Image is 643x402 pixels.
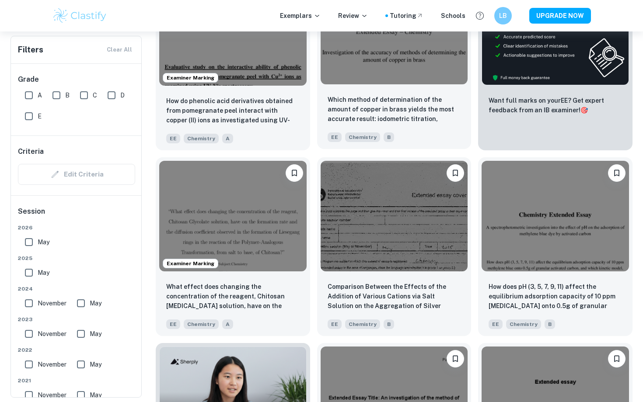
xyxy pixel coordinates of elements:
span: 2022 [18,346,135,354]
span: Chemistry [184,134,219,143]
span: 2026 [18,224,135,232]
span: 2024 [18,285,135,293]
img: Clastify logo [52,7,108,24]
span: May [38,268,49,277]
span: Chemistry [506,319,541,329]
span: B [384,319,394,329]
span: November [38,360,66,369]
span: Examiner Marking [163,74,218,82]
span: D [120,90,125,100]
span: Examiner Marking [163,260,218,267]
span: A [38,90,42,100]
span: Chemistry [184,319,219,329]
button: Bookmark [447,164,464,182]
button: Bookmark [286,164,303,182]
span: B [65,90,70,100]
h6: Session [18,206,135,224]
span: November [38,298,66,308]
img: Chemistry EE example thumbnail: Comparison Between the Effects of the Ad [321,161,468,271]
button: Help and Feedback [472,8,487,23]
span: May [90,329,101,339]
span: 2025 [18,254,135,262]
span: EE [328,132,342,142]
p: Which method of determination of the amount of copper in brass yields the most accurate result: i... [328,95,461,125]
span: May [90,390,101,400]
p: How does pH (3, 5, 7, 9, 11) affect the equilibrium adsorption capacity of 10 ppm methylene blue ... [489,282,622,312]
span: B [545,319,555,329]
span: A [222,134,233,143]
: What effect does changing the concentration of the reagent, Chitosan Glycolate solution, have on ... [166,282,300,312]
a: BookmarkComparison Between the Effects of the Addition of Various Cations via Salt Solution on th... [317,157,472,336]
img: Chemistry EE example thumbnail: What effect does changing the concentrat [159,161,307,271]
span: May [90,360,101,369]
span: EE [166,319,180,329]
h6: Filters [18,44,43,56]
span: C [93,90,97,100]
div: Criteria filters are unavailable when searching by topic [18,164,135,185]
img: Chemistry EE example thumbnail: How does pH (3, 5, 7, 9, 11) affect the [482,161,629,271]
span: 2023 [18,315,135,323]
button: Bookmark [608,164,626,182]
span: Chemistry [345,132,380,142]
span: 🎯 [580,107,588,114]
button: Bookmark [608,350,626,367]
span: E [38,111,42,121]
span: November [38,390,66,400]
a: Schools [441,11,465,21]
span: May [90,298,101,308]
span: EE [328,319,342,329]
span: Chemistry [345,319,380,329]
h6: LB [498,11,508,21]
a: Tutoring [390,11,423,21]
span: B [384,132,394,142]
p: Exemplars [280,11,321,21]
button: LB [494,7,512,24]
p: Comparison Between the Effects of the Addition of Various Cations via Salt Solution on the Aggreg... [328,282,461,312]
span: November [38,329,66,339]
span: A [222,319,233,329]
button: Bookmark [447,350,464,367]
span: May [38,237,49,247]
span: EE [489,319,503,329]
h6: Criteria [18,146,44,157]
a: Examiner MarkingBookmarkWhat effect does changing the concentration of the reagent, Chitosan Glyc... [156,157,310,336]
p: Review [338,11,368,21]
span: 2021 [18,377,135,385]
h6: Grade [18,74,135,85]
a: Bookmark How does pH (3, 5, 7, 9, 11) affect the equilibrium adsorption capacity of 10 ppm methyl... [478,157,633,336]
button: UPGRADE NOW [529,8,591,24]
p: Want full marks on your EE ? Get expert feedback from an IB examiner! [489,96,622,115]
p: How do phenolic acid derivatives obtained from pomegranate peel interact with copper (II) ions as... [166,96,300,126]
span: EE [166,134,180,143]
